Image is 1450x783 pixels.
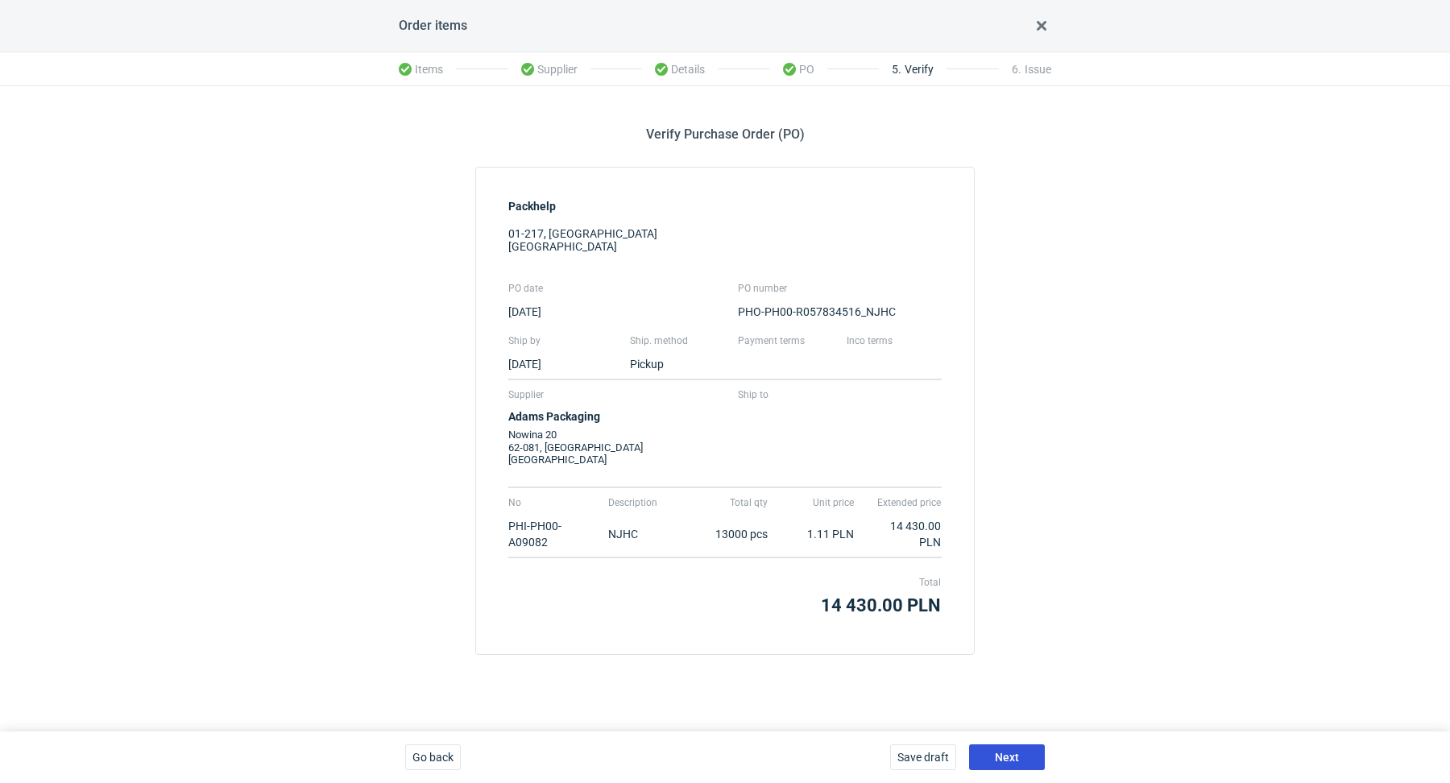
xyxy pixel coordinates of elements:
[508,379,725,404] th: Supplier
[508,512,595,557] td: PHI-PH00-A09082
[642,53,718,85] li: Details
[821,595,941,615] strong: 14 430.00 PLN
[897,752,949,763] span: Save draft
[995,752,1019,763] span: Next
[999,53,1051,85] li: Issue
[508,326,617,350] th: Ship by
[725,326,834,350] th: Payment terms
[892,63,901,76] span: 5 .
[969,744,1045,770] button: Next
[412,752,454,763] span: Go back
[508,404,725,487] td: Nowina 20 62-081, [GEOGRAPHIC_DATA] [GEOGRAPHIC_DATA]
[770,53,827,85] li: PO
[617,326,726,350] th: Ship. method
[508,274,725,297] th: PO date
[725,297,942,326] td: PHO-PH00-R057834516_NJHC
[508,297,725,326] td: [DATE]
[595,512,682,557] td: NJHC
[855,512,942,557] td: 14 430.00 PLN
[1012,63,1021,76] span: 6 .
[646,125,805,144] h2: Verify Purchase Order (PO)
[617,350,726,379] td: Pickup
[508,410,724,424] h4: Adams Packaging
[595,487,682,512] th: Description
[399,53,456,85] li: Items
[768,512,855,557] td: 1.11 PLN
[725,379,942,404] th: Ship to
[681,512,768,557] td: 13000 pcs
[855,487,942,512] th: Extended price
[508,350,617,379] td: [DATE]
[405,744,461,770] button: Go back
[508,557,942,591] th: Total
[508,53,590,85] li: Supplier
[725,274,942,297] th: PO number
[768,487,855,512] th: Unit price
[834,326,942,350] th: Inco terms
[508,200,942,274] div: 01-217, [GEOGRAPHIC_DATA] [GEOGRAPHIC_DATA]
[890,744,956,770] button: Save draft
[681,487,768,512] th: Total qty
[508,200,942,213] h4: Packhelp
[879,53,947,85] li: Verify
[508,487,595,512] th: No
